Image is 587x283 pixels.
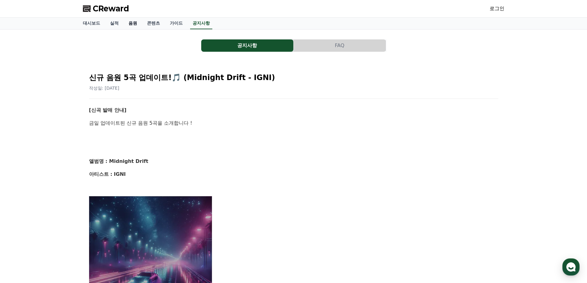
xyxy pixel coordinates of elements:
[490,5,504,12] a: 로그인
[89,119,498,127] p: 금일 업데이트된 신규 음원 5곡을 소개합니다 !
[114,171,126,177] strong: IGNI
[89,73,498,83] h2: 신규 음원 5곡 업데이트!🎵 (Midnight Drift - IGNI)
[79,195,118,211] a: 설정
[41,195,79,211] a: 대화
[165,18,188,29] a: 가이드
[95,204,103,209] span: 설정
[201,39,293,52] button: 공지사항
[89,86,120,91] span: 작성일: [DATE]
[93,4,129,14] span: CReward
[78,18,105,29] a: 대시보드
[294,39,386,52] button: FAQ
[89,158,149,164] strong: 앨범명 : Midnight Drift
[89,171,112,177] strong: 아티스트 :
[56,205,64,210] span: 대화
[142,18,165,29] a: 콘텐츠
[190,18,212,29] a: 공지사항
[83,4,129,14] a: CReward
[124,18,142,29] a: 음원
[19,204,23,209] span: 홈
[105,18,124,29] a: 실적
[89,107,127,113] strong: [신곡 발매 안내]
[2,195,41,211] a: 홈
